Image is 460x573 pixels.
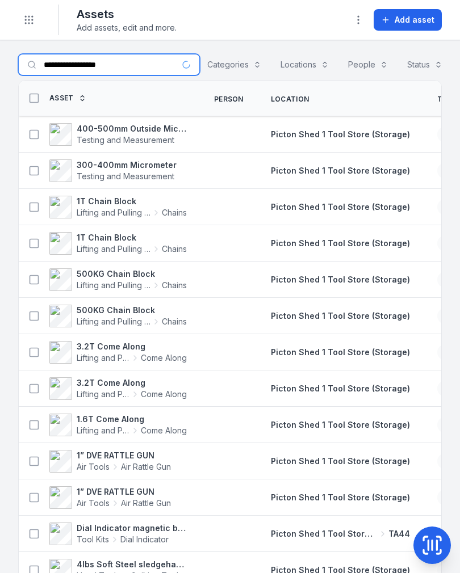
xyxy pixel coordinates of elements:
span: TA44 [388,528,410,540]
span: Add assets, edit and more. [77,22,177,33]
strong: 3.2T Come Along [77,341,187,352]
span: Lifting and Pulling Tools [77,316,150,327]
strong: 1T Chain Block [77,196,187,207]
a: Picton Shed 1 Tool Store (Storage) [271,419,410,431]
strong: 300-400mm Micrometer [77,159,177,171]
span: Picton Shed 1 Tool Store (Storage) [271,129,410,139]
span: Lifting and Pulling Tools [77,207,150,218]
a: 500KG Chain BlockLifting and Pulling ToolsChains [49,305,187,327]
a: Picton Shed 1 Tool Store (Storage) [271,347,410,358]
strong: 3.2T Come Along [77,377,187,389]
span: Air Rattle Gun [121,498,171,509]
span: Picton Shed 1 Tool Store (Storage) [271,238,410,248]
span: Picton Shed 1 Tool Store (Storage) [271,528,377,540]
span: Location [271,95,309,104]
span: Chains [162,207,187,218]
a: 400-500mm Outside MicrometerTesting and Measurement [49,123,187,146]
span: Picton Shed 1 Tool Store (Storage) [271,275,410,284]
span: Chains [162,280,187,291]
strong: 1” DVE RATTLE GUN [77,450,171,461]
a: Picton Shed 1 Tool Store (Storage) [271,456,410,467]
strong: 4lbs Soft Steel sledgehammer [77,559,187,570]
strong: 400-500mm Outside Micrometer [77,123,187,134]
span: Person [214,95,244,104]
a: Picton Shed 1 Tool Store (Storage) [271,165,410,176]
span: Lifting and Pulling Tools [77,280,150,291]
span: Lifting and Pulling Tools [77,243,150,255]
span: Tag [437,95,453,104]
span: Testing and Measurement [77,135,174,145]
a: Picton Shed 1 Tool Store (Storage) [271,129,410,140]
strong: 1” DVE RATTLE GUN [77,486,171,498]
span: Picton Shed 1 Tool Store (Storage) [271,384,410,393]
span: Chains [162,316,187,327]
span: Picton Shed 1 Tool Store (Storage) [271,420,410,429]
span: Picton Shed 1 Tool Store (Storage) [271,166,410,175]
span: Come Along [141,389,187,400]
strong: 1T Chain Block [77,232,187,243]
span: Asset [49,94,74,103]
span: Chains [162,243,187,255]
a: 1” DVE RATTLE GUNAir ToolsAir Rattle Gun [49,486,171,509]
a: 3.2T Come AlongLifting and Pulling ToolsCome Along [49,377,187,400]
span: Testing and Measurement [77,171,174,181]
h2: Assets [77,6,177,22]
a: Picton Shed 1 Tool Store (Storage) [271,274,410,285]
a: Picton Shed 1 Tool Store (Storage)TA44 [271,528,410,540]
a: 1T Chain BlockLifting and Pulling ToolsChains [49,232,187,255]
span: Lifting and Pulling Tools [77,389,129,400]
a: 500KG Chain BlockLifting and Pulling ToolsChains [49,268,187,291]
strong: Dial Indicator magnetic base [77,523,187,534]
strong: 1.6T Come Along [77,414,187,425]
a: Picton Shed 1 Tool Store (Storage) [271,383,410,394]
button: Categories [200,54,269,75]
a: 1T Chain BlockLifting and Pulling ToolsChains [49,196,187,218]
button: Locations [273,54,336,75]
span: Picton Shed 1 Tool Store (Storage) [271,202,410,212]
span: Air Tools [77,461,110,473]
button: Status [400,54,450,75]
a: Asset [49,94,86,103]
span: Air Rattle Gun [121,461,171,473]
span: Add asset [395,14,434,26]
span: Lifting and Pulling Tools [77,425,129,436]
a: Picton Shed 1 Tool Store (Storage) [271,238,410,249]
a: 1.6T Come AlongLifting and Pulling ToolsCome Along [49,414,187,436]
span: Tool Kits [77,534,109,545]
span: Air Tools [77,498,110,509]
a: Dial Indicator magnetic baseTool KitsDial Indicator [49,523,187,545]
a: Picton Shed 1 Tool Store (Storage) [271,492,410,503]
span: Come Along [141,425,187,436]
a: Picton Shed 1 Tool Store (Storage) [271,310,410,322]
button: Add asset [374,9,442,31]
a: 1” DVE RATTLE GUNAir ToolsAir Rattle Gun [49,450,171,473]
span: Picton Shed 1 Tool Store (Storage) [271,492,410,502]
a: 3.2T Come AlongLifting and Pulling ToolsCome Along [49,341,187,364]
span: Picton Shed 1 Tool Store (Storage) [271,456,410,466]
span: Picton Shed 1 Tool Store (Storage) [271,311,410,321]
span: Picton Shed 1 Tool Store (Storage) [271,347,410,357]
button: People [341,54,395,75]
span: Dial Indicator [120,534,169,545]
a: Picton Shed 1 Tool Store (Storage) [271,201,410,213]
span: Come Along [141,352,187,364]
button: Toggle navigation [18,9,40,31]
strong: 500KG Chain Block [77,268,187,280]
strong: 500KG Chain Block [77,305,187,316]
span: Lifting and Pulling Tools [77,352,129,364]
a: 300-400mm MicrometerTesting and Measurement [49,159,177,182]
